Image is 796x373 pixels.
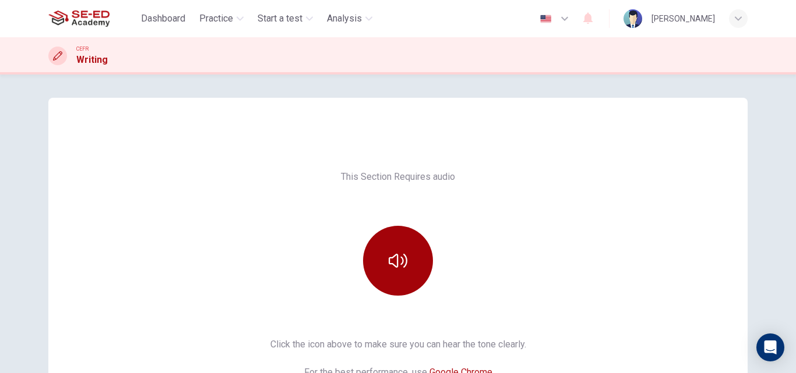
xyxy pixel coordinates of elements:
[48,7,136,30] a: SE-ED Academy logo
[195,8,248,29] button: Practice
[199,12,233,26] span: Practice
[136,8,190,29] button: Dashboard
[322,8,377,29] button: Analysis
[141,12,185,26] span: Dashboard
[624,9,642,28] img: Profile picture
[76,53,108,67] h1: Writing
[258,12,302,26] span: Start a test
[341,170,455,184] h6: This Section Requires audio
[76,45,89,53] span: CEFR
[538,15,553,23] img: en
[253,8,318,29] button: Start a test
[327,12,362,26] span: Analysis
[270,338,526,351] h6: Click the icon above to make sure you can hear the tone clearly.
[48,7,110,30] img: SE-ED Academy logo
[651,12,715,26] div: [PERSON_NAME]
[756,333,784,361] div: Open Intercom Messenger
